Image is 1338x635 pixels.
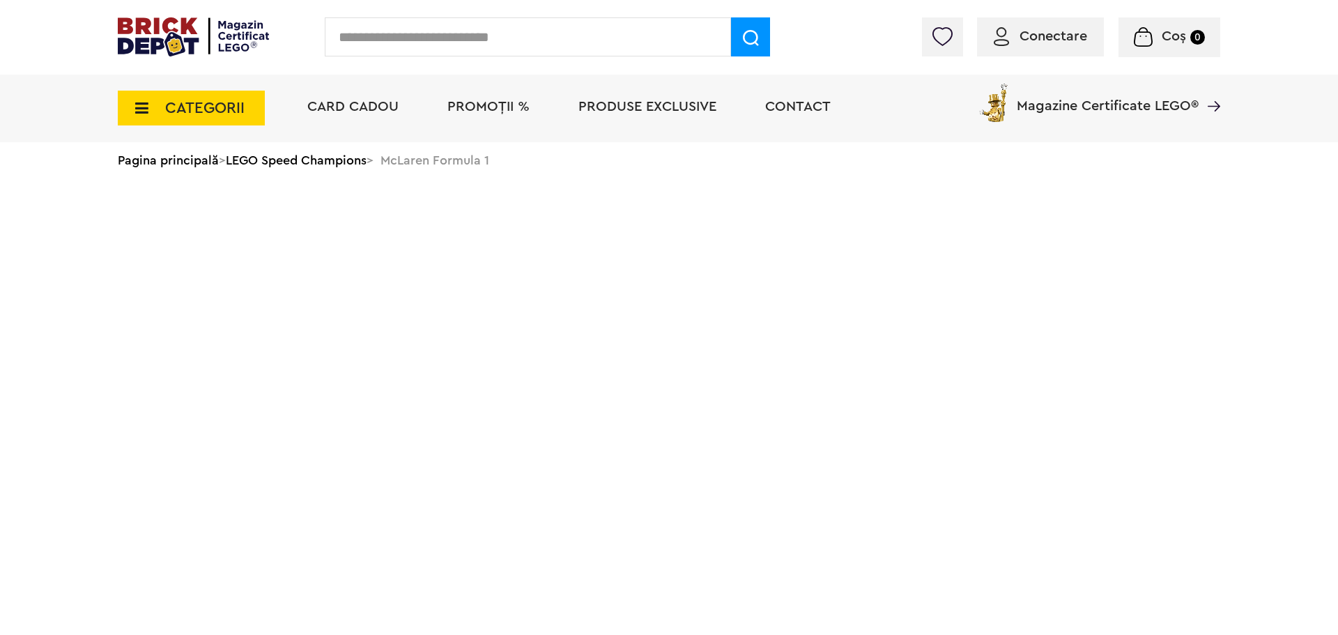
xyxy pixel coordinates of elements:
[118,142,1220,178] div: > > McLaren Formula 1
[118,154,219,167] a: Pagina principală
[1190,30,1205,45] small: 0
[226,154,367,167] a: LEGO Speed Champions
[1020,29,1087,43] span: Conectare
[1199,81,1220,95] a: Magazine Certificate LEGO®
[307,100,399,114] a: Card Cadou
[447,100,530,114] a: PROMOȚII %
[765,100,831,114] a: Contact
[1162,29,1186,43] span: Coș
[165,100,245,116] span: CATEGORII
[1017,81,1199,113] span: Magazine Certificate LEGO®
[578,100,716,114] a: Produse exclusive
[994,29,1087,43] a: Conectare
